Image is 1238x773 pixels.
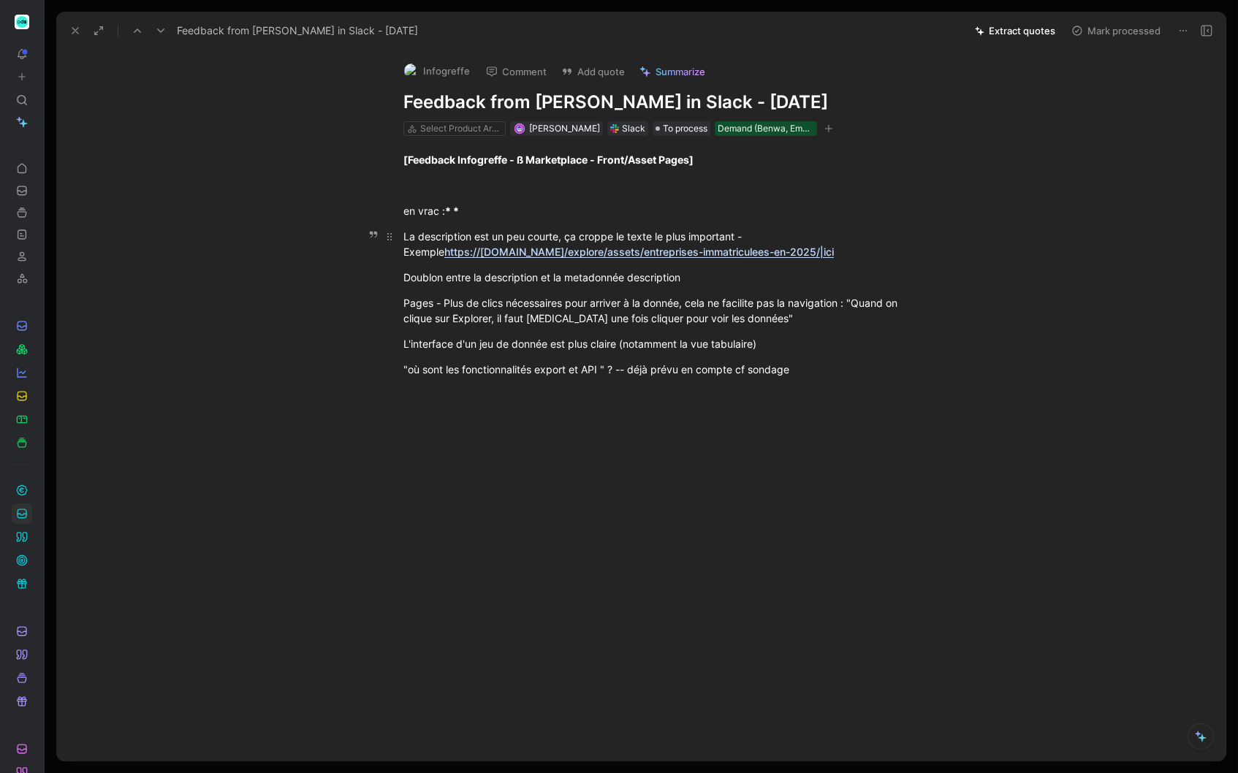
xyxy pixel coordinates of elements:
button: Comment [479,61,553,82]
button: logoInfogreffe [398,60,476,82]
span: Feedback from [PERSON_NAME] in Slack - [DATE] [177,22,418,39]
img: logo [404,64,419,78]
div: Pages - Plus de clics nécessaires pour arriver à la donnée, cela ne facilite pas la navigation : ... [403,295,909,326]
strong: [Feedback Infogreffe - ß Marketplace - Front/Asset Pages] [403,153,694,166]
img: avatar [515,125,523,133]
span: Summarize [656,65,705,78]
button: Add quote [555,61,631,82]
div: L'interface d'un jeu de donnée est plus claire (notamment la vue tabulaire) [403,336,909,351]
div: To process [653,121,710,136]
div: Demand (Benwa, Emeline) [718,121,814,136]
div: en vrac : [403,203,909,218]
div: La description est un peu courte, ça croppe le texte le plus important - Exemple [403,229,909,259]
span: To process [663,121,707,136]
div: Doublon entre la description et la metadonnée description [403,270,909,285]
h1: Feedback from [PERSON_NAME] in Slack - [DATE] [403,91,909,114]
button: Extract quotes [968,20,1062,41]
div: Select Product Areas [420,121,502,136]
a: https://[DOMAIN_NAME]/explore/assets/entreprises-immatriculees-en-2025/|ici [444,245,834,258]
div: Slack [622,121,645,136]
img: Opendatasoft [15,15,29,29]
div: "où sont les fonctionnalités export et API " ? -- déjà prévu en compte cf sondage [403,362,909,377]
span: [PERSON_NAME] [529,123,600,134]
button: Opendatasoft [12,12,32,32]
button: Mark processed [1065,20,1167,41]
button: Summarize [633,61,712,82]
